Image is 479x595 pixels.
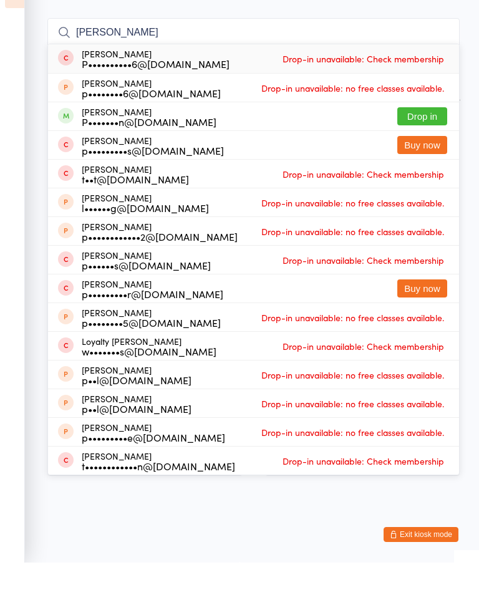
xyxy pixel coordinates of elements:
[82,110,221,130] div: [PERSON_NAME]
[82,311,223,331] div: [PERSON_NAME]
[397,140,447,158] button: Drop in
[82,81,230,101] div: [PERSON_NAME]
[279,197,447,216] span: Drop-in unavailable: Check membership
[82,407,191,417] div: p••l@[DOMAIN_NAME]
[82,465,225,475] div: p•••••••••e@[DOMAIN_NAME]
[82,483,235,503] div: [PERSON_NAME]
[47,21,460,33] span: Gym
[397,312,447,330] button: Buy now
[258,341,447,359] span: Drop-in unavailable: no free classes available.
[82,350,221,360] div: p••••••••5@[DOMAIN_NAME]
[82,264,238,274] div: p••••••••••••2@[DOMAIN_NAME]
[82,455,225,475] div: [PERSON_NAME]
[82,254,238,274] div: [PERSON_NAME]
[82,168,224,188] div: [PERSON_NAME]
[82,283,211,302] div: [PERSON_NAME]
[82,321,223,331] div: p•••••••••r@[DOMAIN_NAME]
[258,455,447,474] span: Drop-in unavailable: no free classes available.
[82,206,189,216] div: t••t@[DOMAIN_NAME]
[258,254,447,273] span: Drop-in unavailable: no free classes available.
[82,235,209,245] div: l••••••g@[DOMAIN_NAME]
[258,226,447,244] span: Drop-in unavailable: no free classes available.
[82,293,211,302] div: p••••••s@[DOMAIN_NAME]
[82,397,191,417] div: [PERSON_NAME]
[82,139,216,159] div: [PERSON_NAME]
[82,149,216,159] div: P•••••••n@[DOMAIN_NAME]
[82,225,209,245] div: [PERSON_NAME]
[82,436,191,446] div: p••l@[DOMAIN_NAME]
[258,398,447,417] span: Drop-in unavailable: no free classes available.
[82,120,221,130] div: p••••••••6@[DOMAIN_NAME]
[82,493,235,503] div: t••••••••••••n@[DOMAIN_NAME]
[82,91,230,101] div: P••••••••••6@[DOMAIN_NAME]
[82,178,224,188] div: p•••••••••s@[DOMAIN_NAME]
[258,111,447,130] span: Drop-in unavailable: no free classes available.
[82,369,216,389] div: Loyalty [PERSON_NAME]
[82,379,216,389] div: w•••••••s@[DOMAIN_NAME]
[279,369,447,388] span: Drop-in unavailable: Check membership
[397,168,447,186] button: Buy now
[47,8,440,21] span: [PERSON_NAME]
[82,340,221,360] div: [PERSON_NAME]
[279,283,447,302] span: Drop-in unavailable: Check membership
[279,484,447,503] span: Drop-in unavailable: Check membership
[258,427,447,445] span: Drop-in unavailable: no free classes available.
[279,82,447,100] span: Drop-in unavailable: Check membership
[384,559,458,574] button: Exit kiosk mode
[47,51,460,79] input: Search
[82,196,189,216] div: [PERSON_NAME]
[82,426,191,446] div: [PERSON_NAME]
